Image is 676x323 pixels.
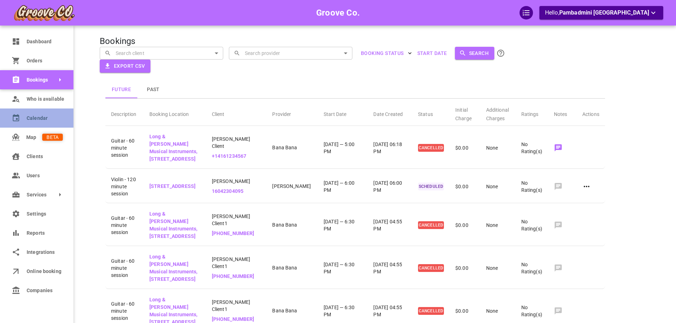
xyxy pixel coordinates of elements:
td: [DATE] 06:18 PM [368,127,412,169]
button: Click the Search button to submit your search. All name/email searches are CASE SENSITIVE. To sea... [494,47,507,60]
button: Open [341,48,351,58]
th: Status [412,100,450,126]
span: BETA [42,134,63,141]
p: [PHONE_NUMBER] [212,230,261,237]
p: Bana Bana [272,307,312,314]
input: Search client [114,47,218,59]
td: No Rating(s) [516,205,548,246]
p: +14161234567 [212,152,261,160]
span: $0.00 [455,222,468,228]
button: Search [455,47,494,60]
p: [STREET_ADDRESS] [149,183,200,190]
span: Guitar - 60 minute session [111,215,138,236]
p: Bana Bana [272,221,312,229]
p: [PHONE_NUMBER] [212,316,261,323]
span: Dashboard [27,38,63,45]
span: Orders [27,57,63,65]
th: Provider [266,100,318,126]
p: Bana Bana [272,144,312,151]
p: Hello, [545,9,658,17]
span: [PERSON_NAME] Client [212,135,261,150]
span: [PERSON_NAME] [212,178,261,185]
span: [PERSON_NAME] Client1 [212,213,261,227]
button: BOOKING STATUS [358,47,414,60]
p: Long & [PERSON_NAME] Musical Instruments, [STREET_ADDRESS] [149,133,200,163]
p: Long & [PERSON_NAME] Musical Instruments, [STREET_ADDRESS] [149,210,200,240]
span: $0.00 [455,265,468,271]
button: Past [137,81,169,98]
td: No Rating(s) [516,127,548,169]
p: Bana Bana [272,264,312,272]
button: Open [211,48,221,58]
span: Violin - 120 minute session [111,176,138,197]
span: Who is available [27,95,63,103]
td: None [480,127,516,169]
span: Map [26,134,42,141]
span: Guitar - 60 minute session [111,137,138,158]
td: [DATE] — 6:30 PM [318,205,368,246]
p: 16042304095 [212,188,261,195]
h6: Groove Co. [316,6,360,20]
span: Companies [27,287,63,294]
span: Integrations [27,249,63,256]
span: $0.00 [455,308,468,314]
td: None [480,170,516,203]
span: Guitar - 60 minute session [111,257,138,279]
p: CANCELLED [418,144,444,152]
th: Booking Location [144,100,206,126]
td: [DATE] — 6:00 PM [318,170,368,203]
img: company-logo [13,4,75,22]
td: [DATE] 04:55 PM [368,247,412,289]
span: $0.00 [455,145,468,151]
td: No Rating(s) [516,247,548,289]
button: Hello,Pambadmini [GEOGRAPHIC_DATA] [539,6,663,20]
th: Actions [577,100,605,126]
span: Reports [27,229,63,237]
span: Clients [27,153,63,160]
td: None [480,247,516,289]
p: [PERSON_NAME] [272,183,312,190]
button: Export CSV [100,60,150,73]
th: Additional Charges [480,100,516,126]
p: Long & [PERSON_NAME] Musical Instruments, [STREET_ADDRESS] [149,253,200,283]
input: Search provider [243,47,347,59]
span: [PERSON_NAME] Client1 [212,256,261,270]
p: CANCELLED [418,264,444,272]
td: None [480,205,516,246]
span: Online booking [27,268,63,275]
span: Guitar - 60 minute session [111,300,138,322]
span: $0.00 [455,184,468,189]
button: Start Date [414,47,450,60]
span: Settings [27,210,63,218]
th: Initial Charge [450,100,480,126]
td: [DATE] 06:00 PM [368,170,412,203]
td: [DATE] — 6:30 PM [318,247,368,289]
p: [PHONE_NUMBER] [212,273,261,280]
div: QuickStart Guide [520,6,533,20]
th: Notes [548,100,577,126]
td: [DATE] — 5:00 PM [318,127,368,169]
th: Client [206,100,267,126]
td: No Rating(s) [516,170,548,203]
th: Description [105,100,144,126]
span: Pambadmini [GEOGRAPHIC_DATA] [559,9,649,16]
p: CANCELLED [418,221,444,229]
p: CANCELLED [418,307,444,315]
p: SCHEDULED [418,183,444,190]
button: Future [105,81,137,98]
th: Ratings [516,100,548,126]
th: Date Created [368,100,412,126]
td: [DATE] 04:55 PM [368,205,412,246]
span: Calendar [27,115,63,122]
span: [PERSON_NAME] Client1 [212,299,261,313]
span: Users [27,172,63,179]
th: Start Date [318,100,368,126]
